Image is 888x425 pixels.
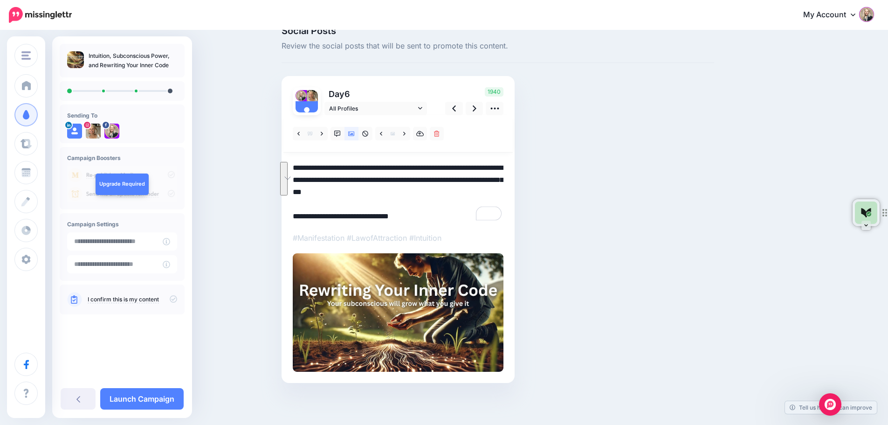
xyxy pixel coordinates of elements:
[293,232,503,244] p: #Manifestation #LawofAttraction #Intuition
[293,162,503,223] textarea: To enrich screen reader interactions, please activate Accessibility in Grammarly extension settings
[104,124,119,139] img: 290742663_690246859085558_2546020681360716234_n-bsa153213.jpg
[324,102,427,115] a: All Profiles
[86,124,101,139] img: 451395311_495900419469078_553458371124701532_n-bsa153214.jpg
[282,26,714,35] span: Social Posts
[307,90,318,101] img: 451395311_495900419469078_553458371124701532_n-bsa153214.jpg
[324,87,428,101] p: Day
[67,51,84,68] img: 6974a78e86742881f476e57c8daa6238_thumb.jpg
[485,87,503,97] span: 1940
[794,4,874,27] a: My Account
[296,101,318,124] img: user_default_image.png
[67,166,177,202] img: campaign_review_boosters.png
[9,7,72,23] img: Missinglettr
[96,174,149,195] a: Upgrade Required
[329,104,416,113] span: All Profiles
[67,221,177,228] h4: Campaign Settings
[88,296,159,303] a: I confirm this is my content
[344,89,350,99] span: 6
[785,401,877,414] a: Tell us how we can improve
[296,90,307,101] img: 290742663_690246859085558_2546020681360716234_n-bsa153213.jpg
[67,124,82,139] img: user_default_image.png
[67,154,177,161] h4: Campaign Boosters
[282,40,714,52] span: Review the social posts that will be sent to promote this content.
[89,51,177,70] p: Intuition, Subconscious Power, and Rewriting Your Inner Code
[819,393,841,416] div: Open Intercom Messenger
[21,51,31,60] img: menu.png
[293,253,503,372] img: 6974a78e86742881f476e57c8daa6238.jpg
[67,112,177,119] h4: Sending To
